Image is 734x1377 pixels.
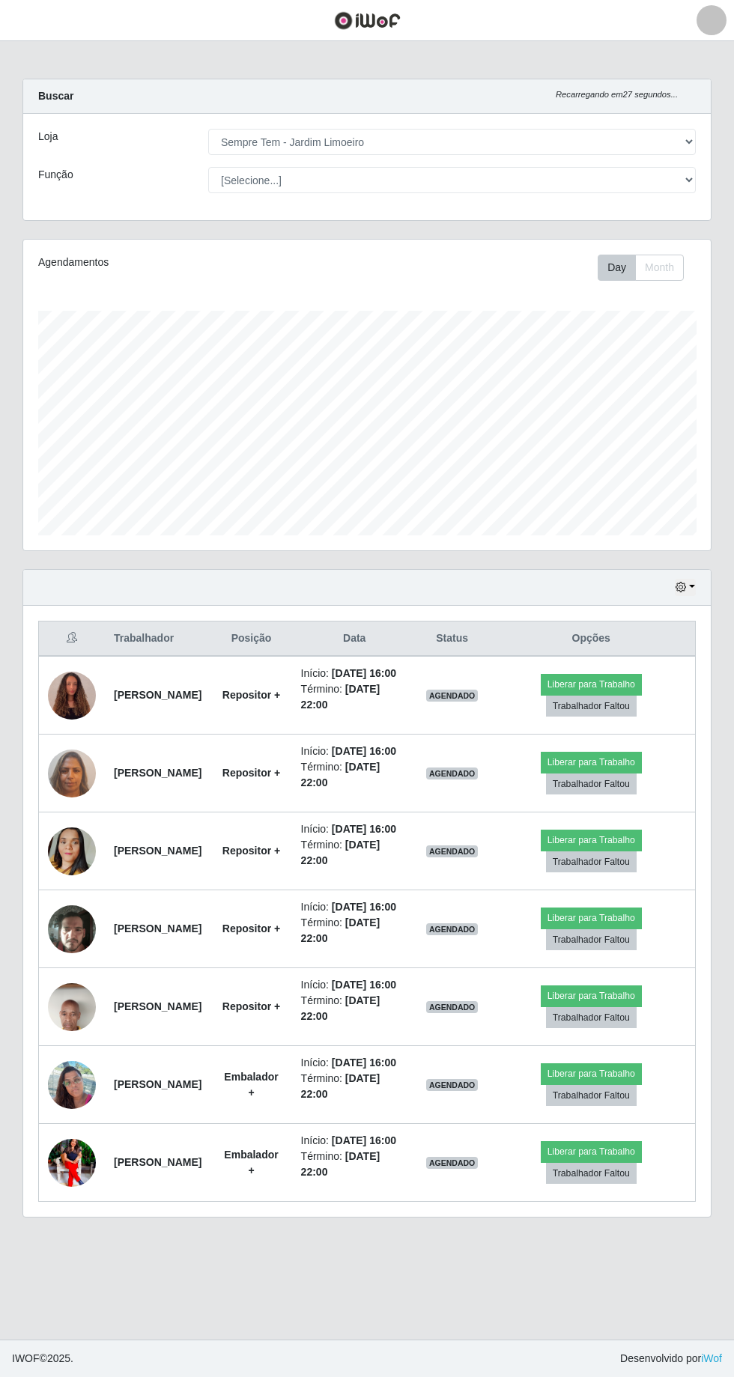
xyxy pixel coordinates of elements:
li: Início: [301,977,408,993]
span: AGENDADO [426,1157,479,1169]
i: Recarregando em 27 segundos... [556,90,678,99]
th: Opções [487,621,695,657]
button: Trabalhador Faltou [546,851,637,872]
th: Data [292,621,417,657]
button: Month [635,255,684,281]
time: [DATE] 16:00 [332,979,396,991]
button: Day [598,255,636,281]
button: Trabalhador Faltou [546,773,637,794]
strong: [PERSON_NAME] [114,767,201,779]
span: IWOF [12,1352,40,1364]
div: Toolbar with button groups [598,255,696,281]
button: Liberar para Trabalho [541,1063,642,1084]
strong: Repositor + [222,1000,280,1012]
img: 1751311767272.jpeg [48,1133,96,1193]
li: Início: [301,821,408,837]
time: [DATE] 16:00 [332,745,396,757]
label: Loja [38,129,58,145]
div: First group [598,255,684,281]
a: iWof [701,1352,722,1364]
div: Agendamentos [38,255,299,270]
img: 1749309243937.jpeg [48,1053,96,1116]
button: Trabalhador Faltou [546,929,637,950]
button: Trabalhador Faltou [546,1085,637,1106]
li: Término: [301,759,408,791]
strong: Repositor + [222,845,280,857]
time: [DATE] 16:00 [332,1134,396,1146]
img: 1751312410869.jpeg [48,896,96,961]
button: Trabalhador Faltou [546,1007,637,1028]
li: Início: [301,744,408,759]
span: Desenvolvido por [620,1351,722,1367]
strong: Repositor + [222,689,280,701]
time: [DATE] 16:00 [332,1057,396,1069]
span: AGENDADO [426,923,479,935]
strong: Embalador + [224,1071,278,1098]
strong: Embalador + [224,1149,278,1176]
time: [DATE] 16:00 [332,667,396,679]
span: © 2025 . [12,1351,73,1367]
img: 1745413424976.jpeg [48,663,96,728]
img: 1756393713043.jpeg [48,954,96,1060]
span: AGENDADO [426,845,479,857]
button: Liberar para Trabalho [541,752,642,773]
strong: Repositor + [222,767,280,779]
th: Trabalhador [105,621,210,657]
img: 1747253938286.jpeg [48,741,96,805]
button: Liberar para Trabalho [541,985,642,1006]
strong: [PERSON_NAME] [114,689,201,701]
li: Término: [301,837,408,869]
span: AGENDADO [426,1079,479,1091]
li: Início: [301,1133,408,1149]
span: AGENDADO [426,690,479,702]
button: Liberar para Trabalho [541,1141,642,1162]
strong: [PERSON_NAME] [114,845,201,857]
li: Início: [301,1055,408,1071]
li: Término: [301,681,408,713]
img: CoreUI Logo [334,11,401,30]
button: Liberar para Trabalho [541,674,642,695]
button: Trabalhador Faltou [546,1163,637,1184]
li: Início: [301,899,408,915]
li: Término: [301,915,408,946]
button: Trabalhador Faltou [546,696,637,717]
strong: [PERSON_NAME] [114,1078,201,1090]
img: 1748562791419.jpeg [48,809,96,894]
li: Término: [301,1149,408,1180]
button: Liberar para Trabalho [541,908,642,928]
th: Posição [210,621,291,657]
strong: Buscar [38,90,73,102]
strong: Repositor + [222,922,280,934]
li: Início: [301,666,408,681]
strong: [PERSON_NAME] [114,922,201,934]
label: Função [38,167,73,183]
span: AGENDADO [426,767,479,779]
button: Liberar para Trabalho [541,830,642,851]
th: Status [417,621,488,657]
span: AGENDADO [426,1001,479,1013]
strong: [PERSON_NAME] [114,1156,201,1168]
time: [DATE] 16:00 [332,901,396,913]
li: Término: [301,993,408,1024]
li: Término: [301,1071,408,1102]
strong: [PERSON_NAME] [114,1000,201,1012]
time: [DATE] 16:00 [332,823,396,835]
